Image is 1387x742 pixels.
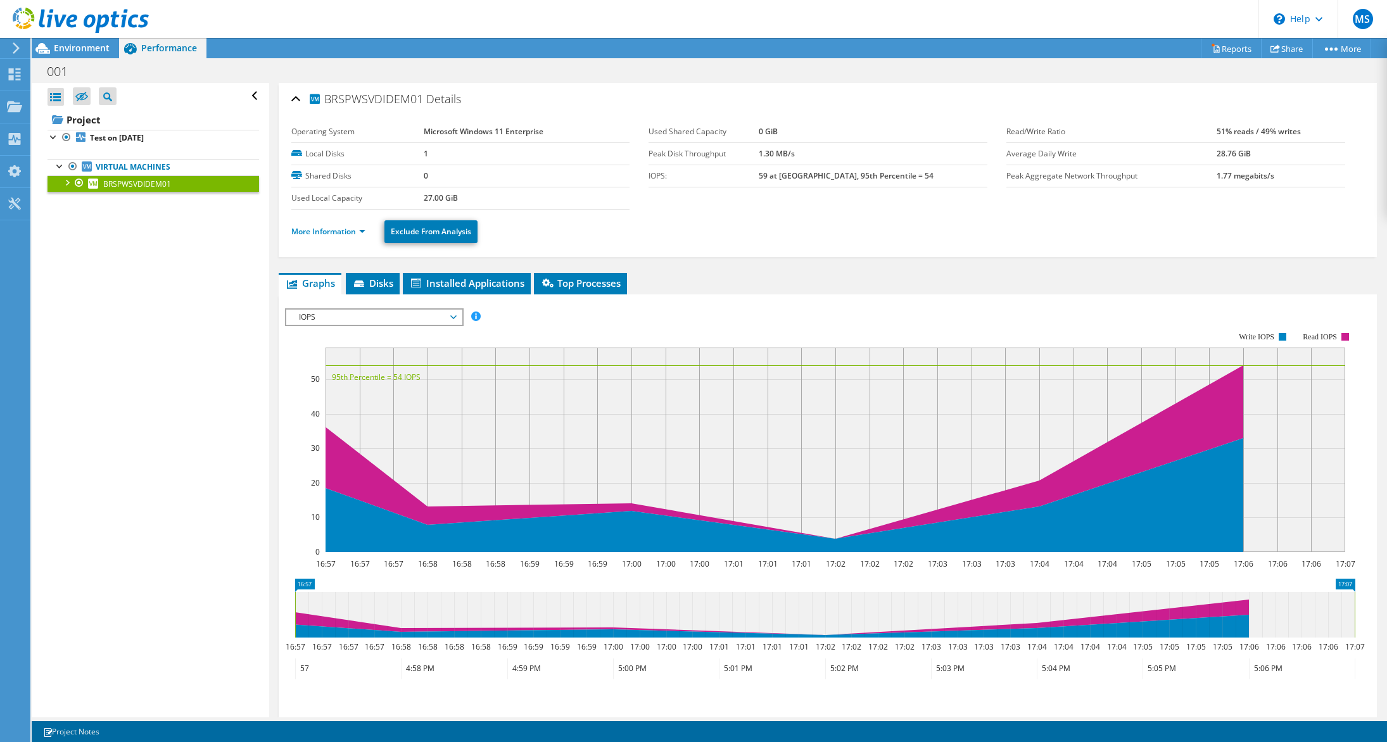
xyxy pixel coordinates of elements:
[649,170,759,182] label: IOPS:
[1006,170,1217,182] label: Peak Aggregate Network Throughput
[1335,558,1355,569] text: 17:07
[1265,641,1285,652] text: 17:06
[927,558,947,569] text: 17:03
[424,170,428,181] b: 0
[1000,641,1020,652] text: 17:03
[1165,558,1185,569] text: 17:05
[352,277,393,289] span: Disks
[1301,558,1320,569] text: 17:06
[315,546,320,557] text: 0
[364,641,384,652] text: 16:57
[1006,148,1217,160] label: Average Daily Write
[485,558,505,569] text: 16:58
[103,179,171,189] span: BRSPWSVDIDEM01
[1006,125,1217,138] label: Read/Write Ratio
[1233,558,1253,569] text: 17:06
[759,170,934,181] b: 59 at [GEOGRAPHIC_DATA], 95th Percentile = 54
[1106,641,1126,652] text: 17:04
[841,641,861,652] text: 17:02
[576,641,596,652] text: 16:59
[47,175,259,192] a: BRSPWSVDIDEM01
[621,558,641,569] text: 17:00
[1186,641,1205,652] text: 17:05
[291,148,424,160] label: Local Disks
[947,641,967,652] text: 17:03
[311,512,320,522] text: 10
[1131,558,1151,569] text: 17:05
[1303,332,1337,341] text: Read IOPS
[815,641,835,652] text: 17:02
[1053,641,1073,652] text: 17:04
[47,110,259,130] a: Project
[1217,148,1251,159] b: 28.76 GiB
[497,641,517,652] text: 16:59
[34,724,108,739] a: Project Notes
[894,641,914,652] text: 17:02
[285,277,335,289] span: Graphs
[311,374,320,384] text: 50
[1132,641,1152,652] text: 17:05
[649,148,759,160] label: Peak Disk Throughput
[1312,39,1371,58] a: More
[519,558,539,569] text: 16:59
[961,558,981,569] text: 17:03
[1239,332,1274,341] text: Write IOPS
[291,125,424,138] label: Operating System
[338,641,358,652] text: 16:57
[656,641,676,652] text: 17:00
[383,558,403,569] text: 16:57
[293,310,455,325] span: IOPS
[630,641,649,652] text: 17:00
[1097,558,1117,569] text: 17:04
[471,641,490,652] text: 16:58
[424,192,458,203] b: 27.00 GiB
[1199,558,1219,569] text: 17:05
[308,91,423,106] span: BRSPWSVDIDEM01
[409,277,524,289] span: Installed Applications
[424,148,428,159] b: 1
[47,130,259,146] a: Test on [DATE]
[41,65,87,79] h1: 001
[1217,126,1301,137] b: 51% reads / 49% writes
[1239,641,1258,652] text: 17:06
[417,558,437,569] text: 16:58
[1353,9,1373,29] span: MS
[893,558,913,569] text: 17:02
[1318,641,1338,652] text: 17:06
[311,408,320,419] text: 40
[868,641,887,652] text: 17:02
[649,125,759,138] label: Used Shared Capacity
[90,132,144,143] b: Test on [DATE]
[291,192,424,204] label: Used Local Capacity
[788,641,808,652] text: 17:01
[523,641,543,652] text: 16:59
[1029,558,1049,569] text: 17:04
[550,641,569,652] text: 16:59
[141,42,197,54] span: Performance
[655,558,675,569] text: 17:00
[452,558,471,569] text: 16:58
[391,641,410,652] text: 16:58
[921,641,940,652] text: 17:03
[709,641,728,652] text: 17:01
[1063,558,1083,569] text: 17:04
[723,558,743,569] text: 17:01
[540,277,621,289] span: Top Processes
[444,641,464,652] text: 16:58
[426,91,461,106] span: Details
[291,226,365,237] a: More Information
[291,170,424,182] label: Shared Disks
[54,42,110,54] span: Environment
[1274,13,1285,25] svg: \n
[332,372,421,382] text: 95th Percentile = 54 IOPS
[825,558,845,569] text: 17:02
[384,220,478,243] a: Exclude From Analysis
[682,641,702,652] text: 17:00
[1027,641,1046,652] text: 17:04
[759,126,778,137] b: 0 GiB
[1217,170,1274,181] b: 1.77 megabits/s
[759,148,795,159] b: 1.30 MB/s
[47,159,259,175] a: Virtual Machines
[311,477,320,488] text: 20
[859,558,879,569] text: 17:02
